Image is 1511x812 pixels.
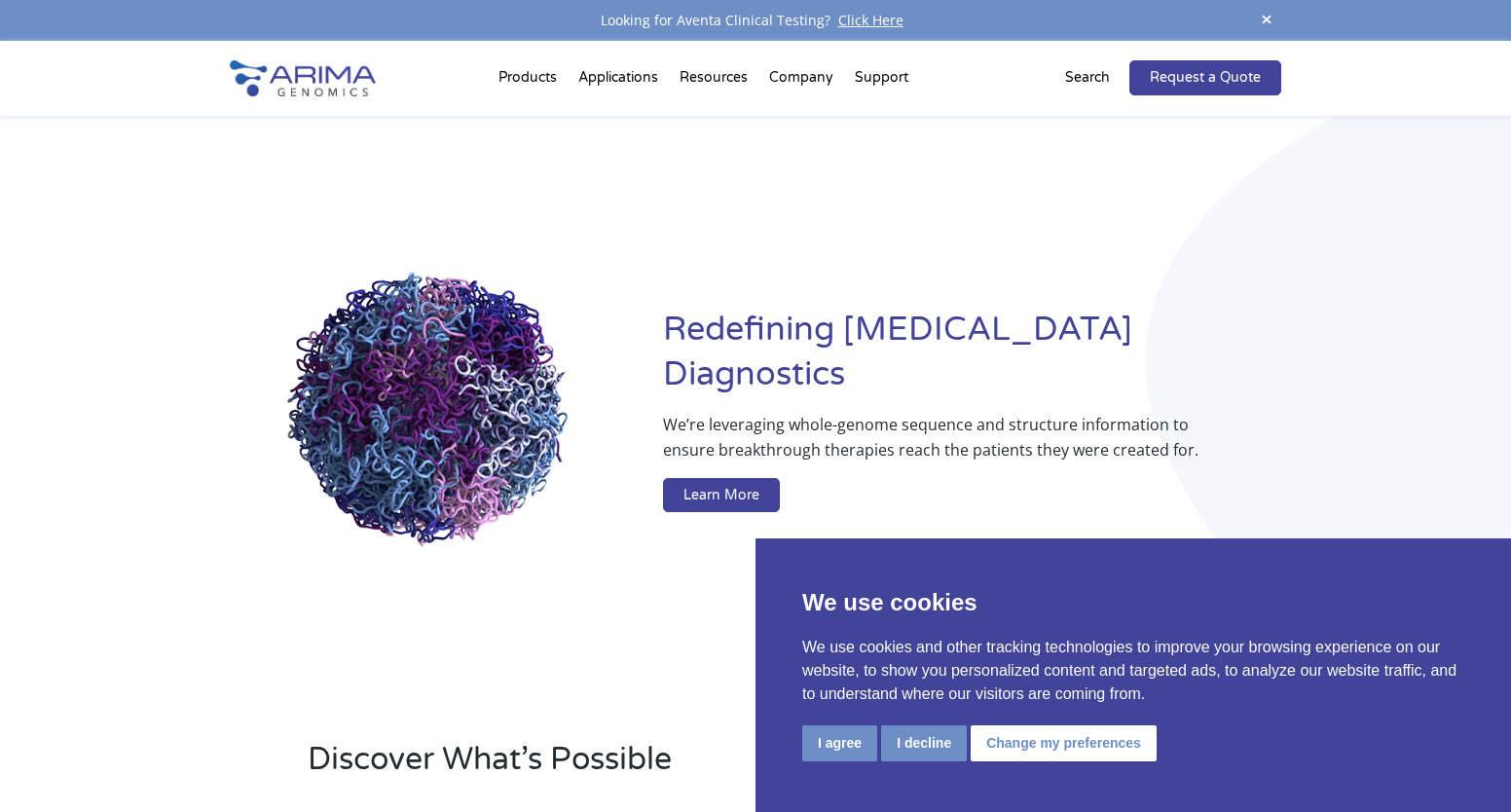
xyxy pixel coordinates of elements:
[802,725,877,761] button: I agree
[308,738,1004,796] h2: Discover What’s Possible
[802,585,1464,620] p: We use cookies
[1065,65,1110,91] p: Search
[830,11,911,29] a: Click Here
[802,636,1464,706] p: We use cookies and other tracking technologies to improve your browsing experience on our website...
[663,308,1281,412] h1: Redefining [MEDICAL_DATA] Diagnostics
[230,60,376,96] img: Arima-Genomics-logo
[1129,60,1281,95] a: Request a Quote
[663,412,1203,478] p: We’re leveraging whole-genome sequence and structure information to ensure breakthrough therapies...
[230,8,1281,33] div: Looking for Aventa Clinical Testing?
[881,725,967,761] button: I decline
[971,725,1157,761] button: Change my preferences
[663,478,780,513] a: Learn More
